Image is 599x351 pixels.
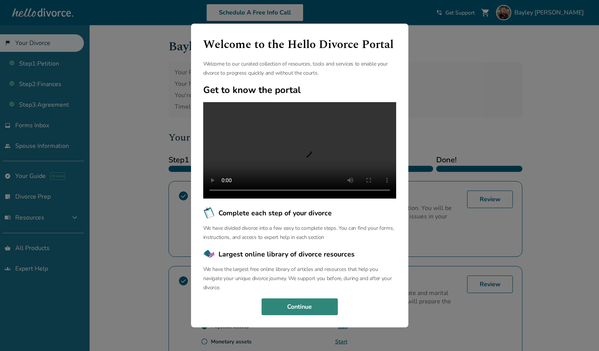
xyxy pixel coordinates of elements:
p: We have divided divorce into a few easy to complete steps. You can find your forms, instructions,... [203,224,396,242]
img: Complete each step of your divorce [203,207,215,219]
p: We have the largest free online library of articles and resources that help you navigate your uni... [203,265,396,292]
img: Largest online library of divorce resources [203,248,215,260]
p: Welcome to our curated collection of resources, tools and services to enable your divorce to prog... [203,59,396,78]
iframe: Chat Widget [561,314,599,351]
span: Complete each step of your divorce [218,208,332,218]
h2: Get to know the portal [203,84,396,96]
h1: Welcome to the Hello Divorce Portal [203,36,396,53]
button: Continue [262,298,338,315]
span: Largest online library of divorce resources [218,249,355,259]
